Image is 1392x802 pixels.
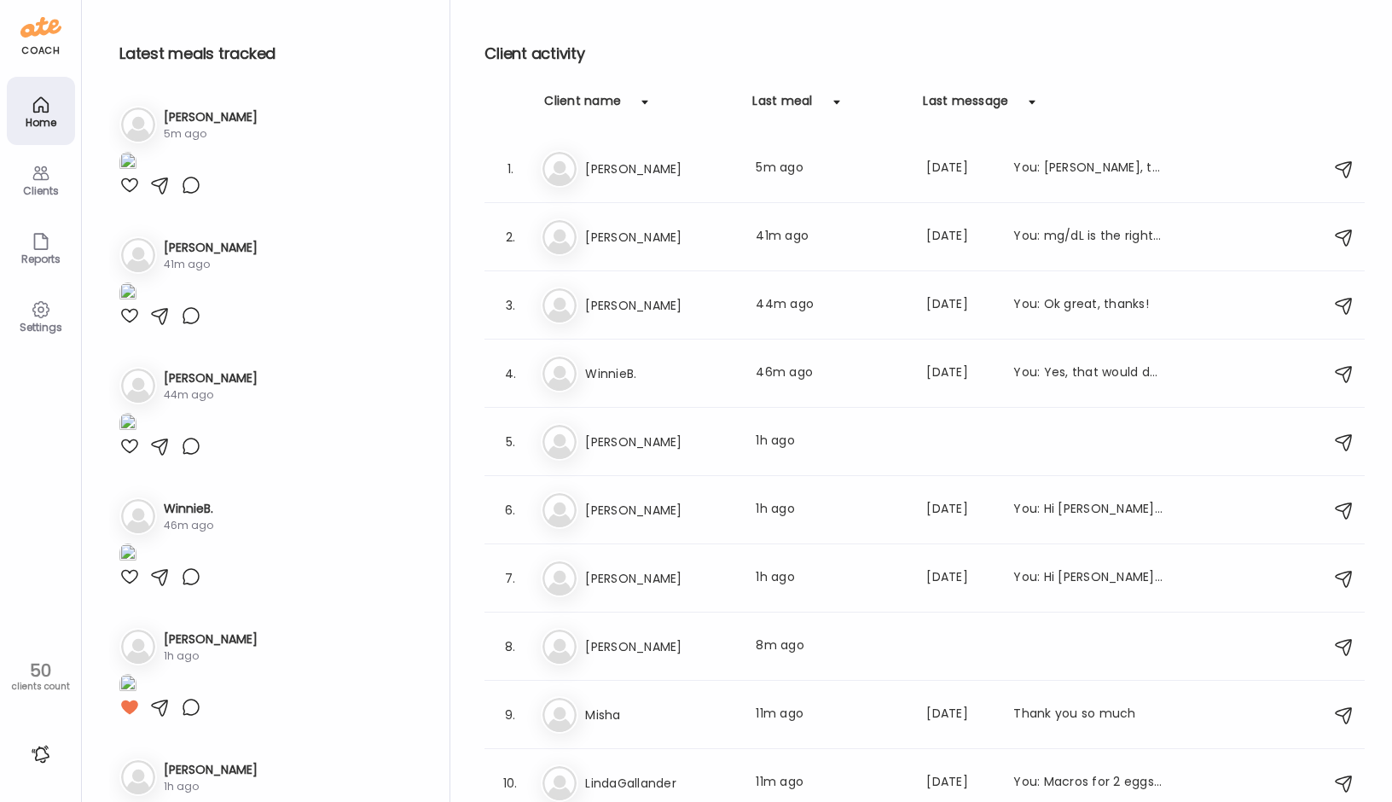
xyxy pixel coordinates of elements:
div: Last message [923,92,1008,119]
img: ate [20,14,61,41]
div: You: mg/dL is the right choice, I am not sure why it is giving me different numbers [1013,227,1163,247]
img: bg-avatar-default.svg [121,238,155,272]
h3: [PERSON_NAME] [164,369,258,387]
div: 46m ago [164,518,213,533]
h3: [PERSON_NAME] [164,631,258,648]
div: 5. [500,432,520,452]
img: bg-avatar-default.svg [542,220,577,254]
div: 7. [500,568,520,589]
div: 44m ago [756,295,906,316]
div: [DATE] [926,295,993,316]
img: bg-avatar-default.svg [542,630,577,664]
img: bg-avatar-default.svg [121,369,155,403]
h2: Latest meals tracked [119,41,422,67]
div: You: [PERSON_NAME], thank you for checking your ketones, thy look amazing! [1013,159,1163,179]
div: Home [10,117,72,128]
div: You: Hi [PERSON_NAME], thank you for adding pictures of all your meals! They look great! We hope ... [1013,500,1163,520]
div: 8. [500,636,520,657]
img: bg-avatar-default.svg [542,698,577,732]
img: bg-avatar-default.svg [542,766,577,800]
div: 5m ago [756,159,906,179]
div: [DATE] [926,773,993,793]
div: Thank you so much [1013,705,1163,725]
div: 1h ago [756,568,906,589]
h3: [PERSON_NAME] [585,432,735,452]
img: images%2Fh28tF6ozyeSEGWHCCSRnsdv3OBi2%2FshOlL20TB1doZzixfWDX%2F8deqnQOUjxZPKPLhKliy_1080 [119,674,136,697]
div: 1h ago [756,432,906,452]
div: 4. [500,363,520,384]
h3: LindaGallander [585,773,735,793]
h3: [PERSON_NAME] [164,761,258,779]
img: bg-avatar-default.svg [542,152,577,186]
div: 6. [500,500,520,520]
div: Client name [544,92,621,119]
h3: [PERSON_NAME] [585,568,735,589]
div: [DATE] [926,363,993,384]
img: images%2F9cuNsxhpLETuN8LJaPnivTD7eGm1%2FtsJXl0F9AtxQwEIqnrzb%2FW0PIq3v0Hkdp9TAQab7S_1080 [119,413,136,436]
div: 41m ago [164,257,258,272]
div: [DATE] [926,227,993,247]
div: 3. [500,295,520,316]
div: [DATE] [926,705,993,725]
div: coach [21,44,60,58]
div: 5m ago [164,126,258,142]
div: 11m ago [756,705,906,725]
div: 41m ago [756,227,906,247]
img: bg-avatar-default.svg [121,499,155,533]
div: 46m ago [756,363,906,384]
div: Clients [10,185,72,196]
img: bg-avatar-default.svg [121,630,155,664]
div: 11m ago [756,773,906,793]
h3: [PERSON_NAME] [164,239,258,257]
div: 2. [500,227,520,247]
img: bg-avatar-default.svg [542,425,577,459]
div: Reports [10,253,72,264]
img: images%2FrBT6TZ4uYIhPTjNLOzfJnOCrYM52%2FMjrdMH5Vl2qlpB5HEBzn%2FKSYdx0sEYBF24ejhFkf8_1080 [119,282,136,305]
div: 1h ago [756,500,906,520]
img: bg-avatar-default.svg [542,357,577,391]
h3: WinnieB. [164,500,213,518]
h3: [PERSON_NAME] [164,108,258,126]
div: 8m ago [756,636,906,657]
h3: WinnieB. [585,363,735,384]
div: [DATE] [926,500,993,520]
div: clients count [6,681,75,693]
div: You: Macros for 2 eggs cooked in 1 Tbsp bacon fat (can sub butter) with 4 bacon strips: 28 g prot... [1013,773,1163,793]
img: images%2FCwVmBAurA3hVDyX7zFMjR08vqvc2%2FXFSKHyV1H2mcDBPvXqjq%2FdlCK4O0Sm37BkyfNGSIi_1080 [119,543,136,567]
div: Last meal [752,92,812,119]
div: [DATE] [926,159,993,179]
img: bg-avatar-default.svg [542,288,577,323]
div: 44m ago [164,387,258,403]
div: You: Ok great, thanks! [1013,295,1163,316]
img: bg-avatar-default.svg [121,108,155,142]
h3: [PERSON_NAME] [585,500,735,520]
img: bg-avatar-default.svg [542,561,577,596]
img: bg-avatar-default.svg [121,760,155,794]
div: 1. [500,159,520,179]
h3: [PERSON_NAME] [585,227,735,247]
div: 1h ago [164,648,258,664]
div: 1h ago [164,779,258,794]
div: 9. [500,705,520,725]
div: [DATE] [926,568,993,589]
div: 50 [6,660,75,681]
div: You: Hi [PERSON_NAME], I was running a few mins behind and just sent the link, so you should have... [1013,568,1163,589]
h3: [PERSON_NAME] [585,295,735,316]
div: You: Yes, that would do it and is normal. You're welcome! [1013,363,1163,384]
div: 10. [500,773,520,793]
h3: [PERSON_NAME] [585,159,735,179]
h3: Misha [585,705,735,725]
img: images%2Fip99ljtmwDYLWjdYRTVxLbjdbSK2%2FXrHOgHGp7zVBdZGuhUvc%2FUhoC4JQ3uiGA6zqABRaF_1080 [119,152,136,175]
div: Settings [10,322,72,333]
h2: Client activity [484,41,1365,67]
img: bg-avatar-default.svg [542,493,577,527]
h3: [PERSON_NAME] [585,636,735,657]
